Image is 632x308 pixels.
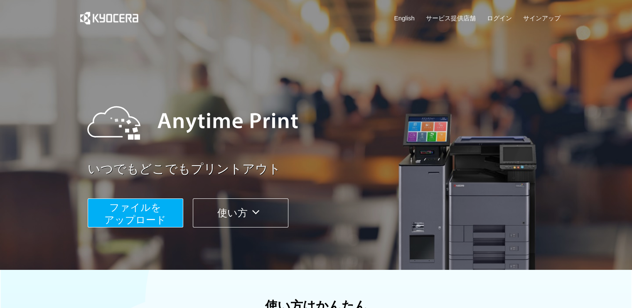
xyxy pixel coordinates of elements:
a: いつでもどこでもプリントアウト [88,160,566,178]
a: ログイン [487,14,512,22]
span: ファイルを ​​アップロード [104,202,166,225]
button: 使い方 [193,198,288,227]
a: サービス提供店舗 [426,14,476,22]
button: ファイルを​​アップロード [88,198,183,227]
a: English [394,14,415,22]
a: サインアップ [523,14,560,22]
